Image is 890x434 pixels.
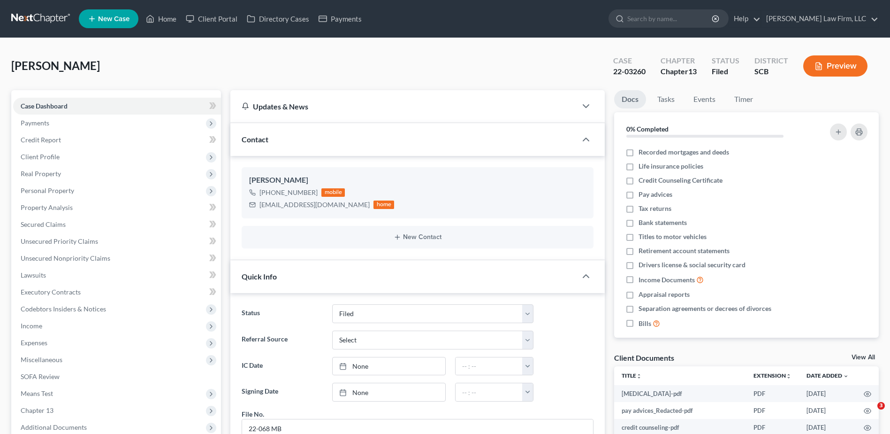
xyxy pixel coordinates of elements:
[627,10,713,27] input: Search by name...
[21,339,47,347] span: Expenses
[727,90,761,108] a: Timer
[858,402,881,425] iframe: Intercom live chat
[686,90,723,108] a: Events
[21,389,53,397] span: Means Test
[13,233,221,250] a: Unsecured Priority Claims
[249,233,586,241] button: New Contact
[754,55,788,66] div: District
[98,15,129,23] span: New Case
[799,402,856,419] td: [DATE]
[650,90,682,108] a: Tasks
[688,67,697,76] span: 13
[799,385,856,402] td: [DATE]
[237,383,327,402] label: Signing Date
[639,176,723,185] span: Credit Counseling Certificate
[746,402,799,419] td: PDF
[843,373,849,379] i: expand_more
[242,409,264,419] div: File No.
[21,322,42,330] span: Income
[639,246,730,256] span: Retirement account statements
[13,216,221,233] a: Secured Claims
[242,10,314,27] a: Directory Cases
[806,372,849,379] a: Date Added expand_more
[456,357,523,375] input: -- : --
[877,402,885,410] span: 3
[13,98,221,115] a: Case Dashboard
[242,135,268,144] span: Contact
[237,304,327,323] label: Status
[639,304,771,313] span: Separation agreements or decrees of divorces
[181,10,242,27] a: Client Portal
[21,203,73,211] span: Property Analysis
[141,10,181,27] a: Home
[21,153,60,161] span: Client Profile
[333,357,445,375] a: None
[712,55,739,66] div: Status
[21,254,110,262] span: Unsecured Nonpriority Claims
[13,267,221,284] a: Lawsuits
[746,385,799,402] td: PDF
[639,218,687,227] span: Bank statements
[613,66,646,77] div: 22-03260
[21,372,60,380] span: SOFA Review
[333,383,445,401] a: None
[11,59,100,72] span: [PERSON_NAME]
[13,368,221,385] a: SOFA Review
[712,66,739,77] div: Filed
[21,271,46,279] span: Lawsuits
[21,220,66,228] span: Secured Claims
[242,101,565,111] div: Updates & News
[237,331,327,349] label: Referral Source
[754,66,788,77] div: SCB
[259,188,318,197] div: [PHONE_NUMBER]
[786,373,791,379] i: unfold_more
[21,237,98,245] span: Unsecured Priority Claims
[639,260,745,270] span: Drivers license & social security card
[373,201,394,209] div: home
[13,132,221,148] a: Credit Report
[636,373,642,379] i: unfold_more
[639,190,672,199] span: Pay advices
[729,10,761,27] a: Help
[21,170,61,178] span: Real Property
[259,200,370,209] div: [EMAIL_ADDRESS][DOMAIN_NAME]
[639,319,651,328] span: Bills
[314,10,366,27] a: Payments
[242,272,277,281] span: Quick Info
[21,356,62,364] span: Miscellaneous
[639,204,671,213] span: Tax returns
[21,423,87,431] span: Additional Documents
[622,372,642,379] a: Titleunfold_more
[21,102,68,110] span: Case Dashboard
[249,175,586,186] div: [PERSON_NAME]
[803,55,867,77] button: Preview
[639,147,729,157] span: Recorded mortgages and deeds
[852,354,875,361] a: View All
[614,353,674,363] div: Client Documents
[13,250,221,267] a: Unsecured Nonpriority Claims
[21,288,81,296] span: Executory Contracts
[456,383,523,401] input: -- : --
[661,66,697,77] div: Chapter
[639,162,703,171] span: Life insurance policies
[761,10,878,27] a: [PERSON_NAME] Law Firm, LLC
[626,125,669,133] strong: 0% Completed
[639,232,707,241] span: Titles to motor vehicles
[614,402,746,419] td: pay advices_Redacted-pdf
[21,119,49,127] span: Payments
[21,305,106,313] span: Codebtors Insiders & Notices
[21,136,61,144] span: Credit Report
[661,55,697,66] div: Chapter
[639,275,695,285] span: Income Documents
[321,188,345,197] div: mobile
[13,284,221,301] a: Executory Contracts
[613,55,646,66] div: Case
[21,406,53,414] span: Chapter 13
[237,357,327,376] label: IC Date
[21,186,74,194] span: Personal Property
[614,385,746,402] td: [MEDICAL_DATA]-pdf
[614,90,646,108] a: Docs
[13,199,221,216] a: Property Analysis
[639,290,690,299] span: Appraisal reports
[753,372,791,379] a: Extensionunfold_more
